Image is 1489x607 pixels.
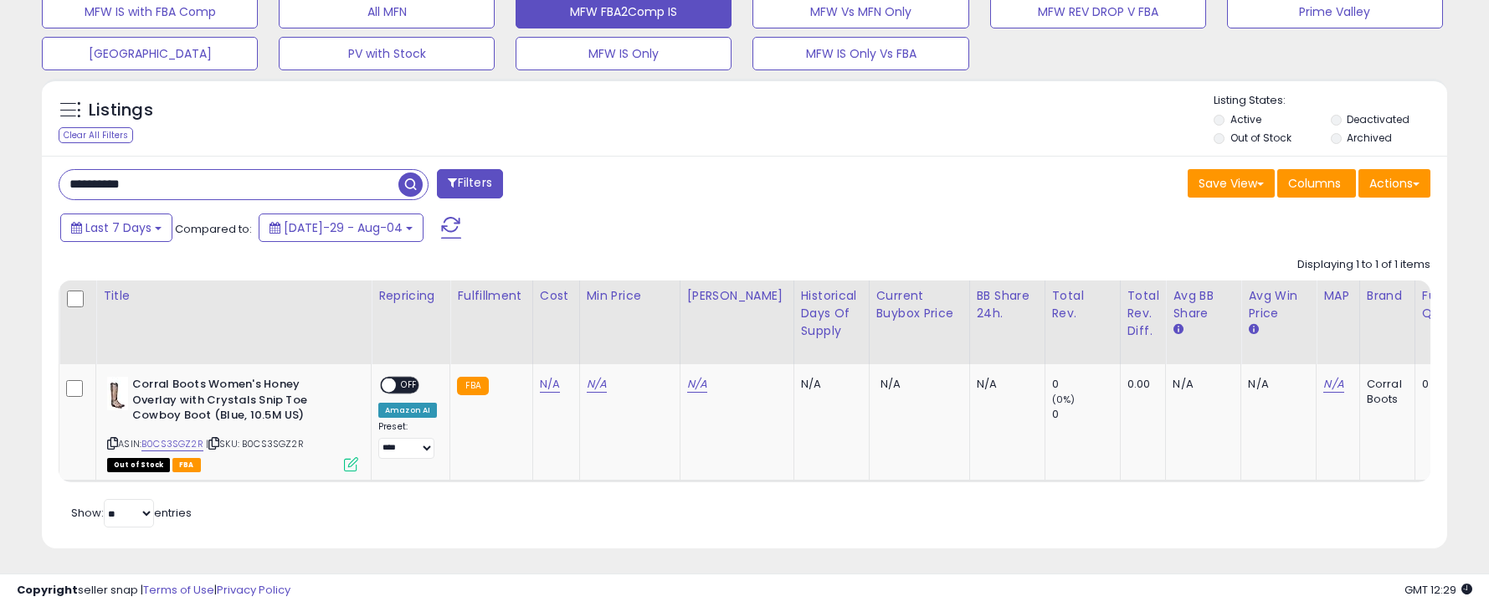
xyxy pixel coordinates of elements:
[1288,175,1341,192] span: Columns
[881,376,901,392] span: N/A
[107,458,170,472] span: All listings that are currently out of stock and unavailable for purchase on Amazon
[587,287,673,305] div: Min Price
[1052,377,1120,392] div: 0
[1347,112,1409,126] label: Deactivated
[1248,377,1303,392] div: N/A
[1277,169,1356,198] button: Columns
[752,37,968,70] button: MFW IS Only Vs FBA
[1052,287,1113,322] div: Total Rev.
[217,582,290,598] a: Privacy Policy
[1367,287,1408,305] div: Brand
[206,437,304,450] span: | SKU: B0CS3SGZ2R
[1127,377,1153,392] div: 0.00
[1052,393,1076,406] small: (0%)
[259,213,424,242] button: [DATE]-29 - Aug-04
[378,287,443,305] div: Repricing
[107,377,128,410] img: 417cO28QgiL._SL40_.jpg
[1367,377,1402,407] div: Corral Boots
[378,403,437,418] div: Amazon AI
[172,458,201,472] span: FBA
[1347,131,1392,145] label: Archived
[378,421,437,459] div: Preset:
[1422,377,1474,392] div: 0
[143,582,214,598] a: Terms of Use
[977,377,1032,392] div: N/A
[587,376,607,393] a: N/A
[85,219,151,236] span: Last 7 Days
[687,376,707,393] a: N/A
[687,287,787,305] div: [PERSON_NAME]
[1173,322,1183,337] small: Avg BB Share.
[141,437,203,451] a: B0CS3SGZ2R
[107,377,358,470] div: ASIN:
[540,287,572,305] div: Cost
[876,287,963,322] div: Current Buybox Price
[59,127,133,143] div: Clear All Filters
[1230,131,1291,145] label: Out of Stock
[1358,169,1430,198] button: Actions
[1230,112,1261,126] label: Active
[516,37,732,70] button: MFW IS Only
[1404,582,1472,598] span: 2025-08-12 12:29 GMT
[437,169,502,198] button: Filters
[1297,257,1430,273] div: Displaying 1 to 1 of 1 items
[540,376,560,393] a: N/A
[42,37,258,70] button: [GEOGRAPHIC_DATA]
[1323,376,1343,393] a: N/A
[89,99,153,122] h5: Listings
[71,505,192,521] span: Show: entries
[1323,287,1352,305] div: MAP
[457,287,525,305] div: Fulfillment
[1248,322,1258,337] small: Avg Win Price.
[396,378,423,393] span: OFF
[60,213,172,242] button: Last 7 Days
[132,377,336,428] b: Corral Boots Women's Honey Overlay with Crystals Snip Toe Cowboy Boot (Blue, 10.5M US)
[977,287,1038,322] div: BB Share 24h.
[1173,287,1234,322] div: Avg BB Share
[1248,287,1309,322] div: Avg Win Price
[17,582,78,598] strong: Copyright
[1127,287,1159,340] div: Total Rev. Diff.
[801,287,862,340] div: Historical Days Of Supply
[1214,93,1447,109] p: Listing States:
[175,221,252,237] span: Compared to:
[284,219,403,236] span: [DATE]-29 - Aug-04
[103,287,364,305] div: Title
[1422,287,1480,322] div: Fulfillable Quantity
[1052,407,1120,422] div: 0
[457,377,488,395] small: FBA
[1188,169,1275,198] button: Save View
[279,37,495,70] button: PV with Stock
[801,377,856,392] div: N/A
[1173,377,1228,392] div: N/A
[17,583,290,599] div: seller snap | |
